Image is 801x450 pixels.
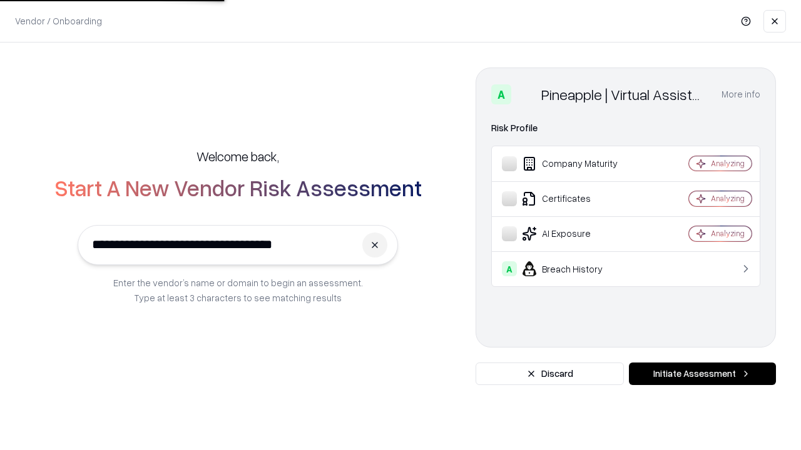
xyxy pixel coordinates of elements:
[502,261,651,276] div: Breach History
[491,121,760,136] div: Risk Profile
[516,84,536,104] img: Pineapple | Virtual Assistant Agency
[491,84,511,104] div: A
[113,275,363,305] p: Enter the vendor’s name or domain to begin an assessment. Type at least 3 characters to see match...
[711,193,745,204] div: Analyzing
[476,362,624,385] button: Discard
[711,158,745,169] div: Analyzing
[629,362,776,385] button: Initiate Assessment
[502,191,651,206] div: Certificates
[541,84,707,104] div: Pineapple | Virtual Assistant Agency
[722,83,760,106] button: More info
[196,147,279,165] h5: Welcome back,
[711,228,745,239] div: Analyzing
[15,14,102,27] p: Vendor / Onboarding
[54,175,422,200] h2: Start A New Vendor Risk Assessment
[502,261,517,276] div: A
[502,156,651,171] div: Company Maturity
[502,226,651,241] div: AI Exposure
